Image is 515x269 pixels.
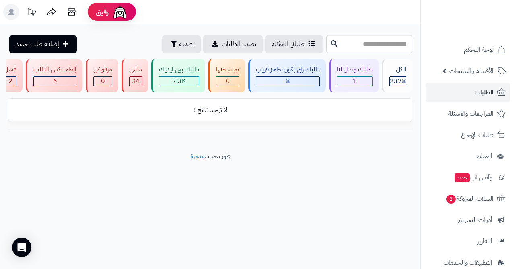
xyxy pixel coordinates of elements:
[8,76,12,86] span: 2
[216,65,239,74] div: تم شحنها
[426,104,510,123] a: المراجعات والأسئلة
[190,151,205,161] a: متجرة
[96,7,109,17] span: رفيق
[16,39,59,49] span: إضافة طلب جديد
[203,35,263,53] a: تصدير الطلبات
[130,77,142,86] div: 34
[337,77,372,86] div: 1
[328,59,380,92] a: طلبك وصل لنا 1
[445,193,494,204] span: السلات المتروكة
[34,77,76,86] div: 6
[222,39,256,49] span: تصدير الطلبات
[390,76,406,86] span: 2378
[226,76,230,86] span: 0
[380,59,414,92] a: الكل2378
[112,4,128,20] img: ai-face.png
[457,214,492,226] span: أدوات التسويق
[93,65,112,74] div: مرفوض
[426,189,510,208] a: السلات المتروكة2
[426,168,510,187] a: وآتس آبجديد
[454,172,492,183] span: وآتس آب
[132,76,140,86] span: 34
[475,87,494,98] span: الطلبات
[207,59,247,92] a: تم شحنها 0
[101,76,105,86] span: 0
[8,99,412,121] td: لا توجد نتائج !
[426,40,510,59] a: لوحة التحكم
[426,147,510,166] a: العملاء
[179,39,194,49] span: تصفية
[337,65,373,74] div: طلبك وصل لنا
[477,236,492,247] span: التقارير
[449,65,494,77] span: الأقسام والمنتجات
[455,173,470,182] span: جديد
[460,20,507,37] img: logo-2.png
[9,35,77,53] a: إضافة طلب جديد
[272,39,305,49] span: طلباتي المُوكلة
[120,59,150,92] a: ملغي 34
[426,125,510,145] a: طلبات الإرجاع
[426,232,510,251] a: التقارير
[426,83,510,102] a: الطلبات
[389,65,406,74] div: الكل
[84,59,120,92] a: مرفوض 0
[256,77,319,86] div: 8
[159,77,199,86] div: 2313
[24,59,84,92] a: إلغاء عكس الطلب 6
[4,65,16,74] div: فشل
[477,151,492,162] span: العملاء
[150,59,207,92] a: طلبك بين ايديك 2.3K
[265,35,323,53] a: طلباتي المُوكلة
[21,4,41,22] a: تحديثات المنصة
[461,129,494,141] span: طلبات الإرجاع
[286,76,290,86] span: 8
[216,77,239,86] div: 0
[464,44,494,55] span: لوحة التحكم
[353,76,357,86] span: 1
[256,65,320,74] div: طلبك راح يكون جاهز قريب
[426,210,510,230] a: أدوات التسويق
[162,35,201,53] button: تصفية
[12,238,31,257] div: Open Intercom Messenger
[4,77,16,86] div: 2
[446,195,456,204] span: 2
[129,65,142,74] div: ملغي
[33,65,76,74] div: إلغاء عكس الطلب
[159,65,199,74] div: طلبك بين ايديك
[53,76,57,86] span: 6
[172,76,186,86] span: 2.3K
[443,257,492,268] span: التطبيقات والخدمات
[247,59,328,92] a: طلبك راح يكون جاهز قريب 8
[448,108,494,119] span: المراجعات والأسئلة
[94,77,112,86] div: 0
